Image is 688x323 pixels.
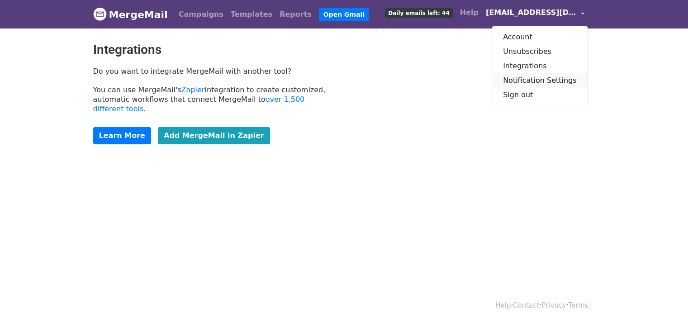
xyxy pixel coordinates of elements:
[93,127,151,144] a: Learn More
[319,8,369,21] a: Open Gmail
[227,5,276,24] a: Templates
[568,301,588,309] a: Terms
[492,59,588,73] a: Integrations
[495,301,511,309] a: Help
[492,30,588,44] a: Account
[482,4,588,25] a: [EMAIL_ADDRESS][DOMAIN_NAME]
[93,7,107,21] img: MergeMail logo
[486,7,576,18] span: [EMAIL_ADDRESS][DOMAIN_NAME]
[643,280,688,323] iframe: Chat Widget
[385,8,452,18] span: Daily emails left: 44
[93,95,305,113] a: over 1,500 different tools
[492,88,588,102] a: Sign out
[93,66,337,76] p: Do you want to integrate MergeMail with another tool?
[158,127,270,144] a: Add MergeMail in Zapier
[492,73,588,88] a: Notification Settings
[175,5,227,24] a: Campaigns
[181,85,205,94] a: Zapier
[456,4,482,22] a: Help
[276,5,315,24] a: Reports
[541,301,566,309] a: Privacy
[513,301,539,309] a: Contact
[381,4,456,22] a: Daily emails left: 44
[492,26,588,106] div: [EMAIL_ADDRESS][DOMAIN_NAME]
[492,44,588,59] a: Unsubscribes
[93,85,337,114] p: You can use MergeMail's integration to create customized, automatic workflows that connect MergeM...
[93,5,168,24] a: MergeMail
[93,42,337,57] h2: Integrations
